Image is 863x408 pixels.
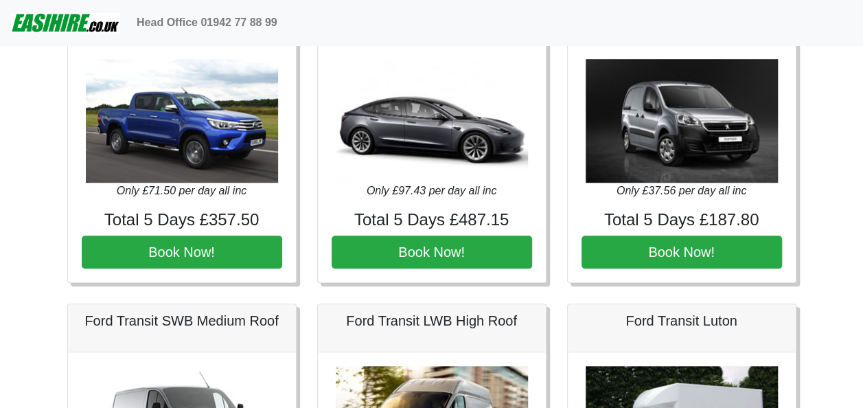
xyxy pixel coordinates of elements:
h4: Total 5 Days £487.15 [332,210,532,230]
i: Only £71.50 per day all inc [117,185,246,196]
h4: Total 5 Days £187.80 [582,210,782,230]
b: Head Office 01942 77 88 99 [137,16,277,28]
a: Head Office 01942 77 88 99 [131,9,283,36]
img: Peugeot Partner [586,59,778,183]
button: Book Now! [582,236,782,269]
img: Tesla 3 240 mile range [336,59,528,183]
h5: Ford Transit SWB Medium Roof [82,313,282,329]
button: Book Now! [332,236,532,269]
h5: Ford Transit Luton [582,313,782,329]
i: Only £97.43 per day all inc [367,185,496,196]
button: Book Now! [82,236,282,269]
i: Only £37.56 per day all inc [617,185,746,196]
img: easihire_logo_small.png [11,9,120,36]
h5: Ford Transit LWB High Roof [332,313,532,329]
h4: Total 5 Days £357.50 [82,210,282,230]
img: Toyota Hilux [86,59,278,183]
